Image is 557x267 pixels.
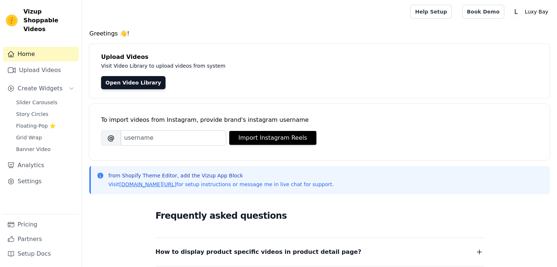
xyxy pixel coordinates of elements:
[101,130,121,146] span: @
[410,5,452,19] a: Help Setup
[3,232,79,247] a: Partners
[23,7,76,34] span: Vizup Shoppable Videos
[156,247,361,257] span: How to display product specific videos in product detail page?
[119,181,177,187] a: [DOMAIN_NAME][URL]
[16,110,48,118] span: Story Circles
[3,63,79,78] a: Upload Videos
[3,217,79,232] a: Pricing
[156,208,484,223] h2: Frequently asked questions
[121,130,226,146] input: username
[12,97,79,108] a: Slider Carousels
[108,181,334,188] p: Visit for setup instructions or message me in live chat for support.
[101,61,429,70] p: Visit Video Library to upload videos from system
[156,247,484,257] button: How to display product specific videos in product detail page?
[229,131,316,145] button: Import Instagram Reels
[101,116,538,124] div: To import videos from Instagram, provide brand's instagram username
[3,47,79,61] a: Home
[522,5,551,18] p: Luxy Bay
[101,53,538,61] h4: Upload Videos
[510,5,551,18] button: L Luxy Bay
[6,15,18,26] img: Vizup
[3,174,79,189] a: Settings
[12,144,79,154] a: Banner Video
[12,109,79,119] a: Story Circles
[108,172,334,179] p: from Shopify Theme Editor, add the Vizup App Block
[16,134,42,141] span: Grid Wrap
[16,122,56,129] span: Floating-Pop ⭐
[514,8,518,15] text: L
[101,76,166,89] a: Open Video Library
[462,5,504,19] a: Book Demo
[16,146,51,153] span: Banner Video
[3,158,79,173] a: Analytics
[89,29,550,38] h4: Greetings 👋!
[12,132,79,143] a: Grid Wrap
[3,247,79,261] a: Setup Docs
[12,121,79,131] a: Floating-Pop ⭐
[3,81,79,96] button: Create Widgets
[16,99,57,106] span: Slider Carousels
[18,84,63,93] span: Create Widgets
